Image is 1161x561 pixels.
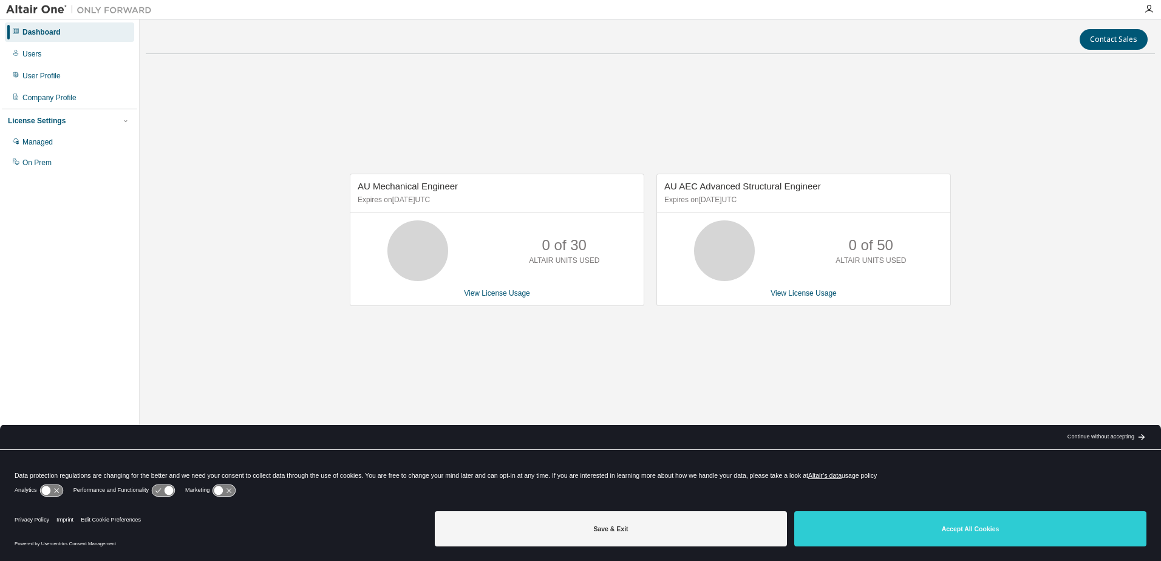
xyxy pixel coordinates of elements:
[6,4,158,16] img: Altair One
[664,181,821,191] span: AU AEC Advanced Structural Engineer
[529,256,599,266] p: ALTAIR UNITS USED
[664,195,940,205] p: Expires on [DATE] UTC
[542,235,587,256] p: 0 of 30
[22,137,53,147] div: Managed
[464,289,530,297] a: View License Usage
[358,195,633,205] p: Expires on [DATE] UTC
[358,181,458,191] span: AU Mechanical Engineer
[849,235,893,256] p: 0 of 50
[22,71,61,81] div: User Profile
[22,27,61,37] div: Dashboard
[22,158,52,168] div: On Prem
[1080,29,1148,50] button: Contact Sales
[22,93,77,103] div: Company Profile
[836,256,906,266] p: ALTAIR UNITS USED
[22,49,41,59] div: Users
[771,289,837,297] a: View License Usage
[8,116,66,126] div: License Settings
